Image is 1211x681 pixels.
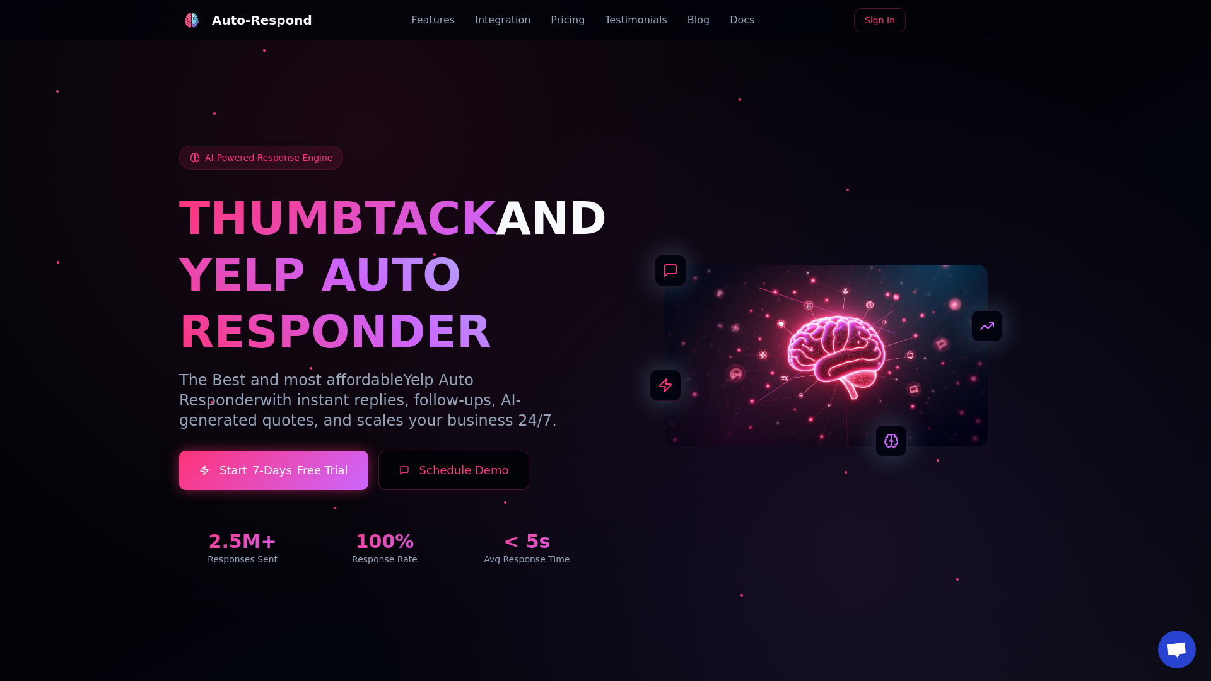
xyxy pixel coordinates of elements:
span: 7-Days [252,462,292,479]
img: Auto-Respond Logo [184,13,199,28]
div: Response Rate [321,553,448,566]
a: Start7-DaysFree Trial [179,451,368,490]
button: Schedule Demo [378,451,530,490]
a: Pricing [551,13,585,28]
iframe: Sign in with Google Button [910,7,1038,35]
a: Testimonials [605,13,667,28]
a: Sign In [854,8,906,32]
span: AND [496,192,607,245]
img: AI Neural Network Brain [665,265,988,446]
div: < 5s [464,530,590,553]
a: Integration [475,13,530,28]
div: Responses Sent [179,553,306,566]
a: Features [411,13,455,28]
a: Auto-Respond LogoAuto-Respond [179,8,312,33]
span: AI-Powered Response Engine [205,151,332,164]
div: 100% [321,530,448,553]
p: The Best and most affordable with instant replies, follow-ups, AI-generated quotes, and scales yo... [179,370,590,431]
div: Auto-Respond [212,11,312,29]
a: Blog [687,13,710,28]
div: Open chat [1158,631,1196,668]
span: THUMBTACK [179,192,496,245]
span: Yelp Auto Responder [179,371,474,409]
div: 2.5M+ [179,530,306,553]
h1: YELP AUTO RESPONDER [179,247,590,360]
div: Avg Response Time [464,553,590,566]
a: Docs [730,13,754,28]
